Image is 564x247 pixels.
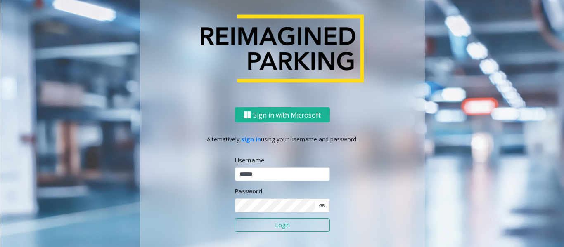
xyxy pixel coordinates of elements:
p: Alternatively, using your username and password. [148,135,417,143]
a: sign in [241,135,261,143]
button: Sign in with Microsoft [235,107,330,122]
button: Login [235,218,330,232]
label: Username [235,156,264,165]
label: Password [235,187,262,195]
